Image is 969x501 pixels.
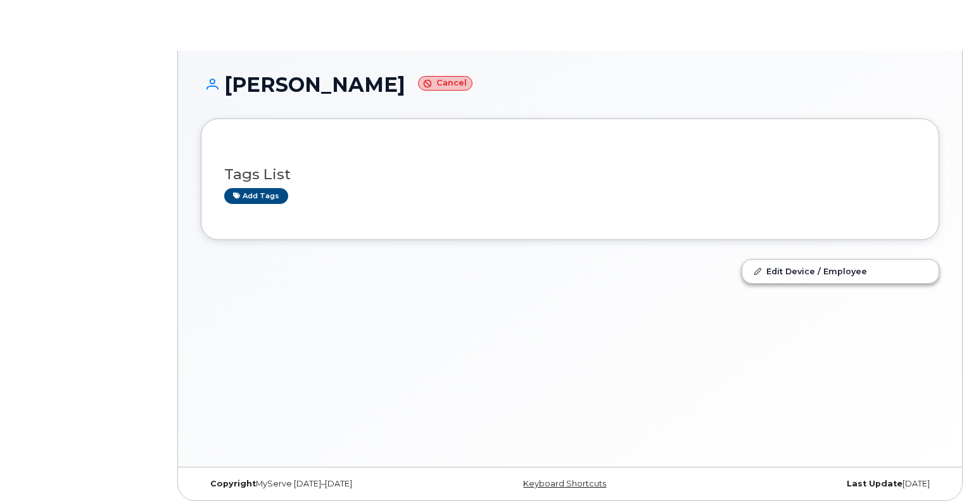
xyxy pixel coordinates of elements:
[201,479,447,489] div: MyServe [DATE]–[DATE]
[693,479,939,489] div: [DATE]
[742,260,939,282] a: Edit Device / Employee
[224,188,288,204] a: Add tags
[224,167,916,182] h3: Tags List
[523,479,606,488] a: Keyboard Shortcuts
[847,479,902,488] strong: Last Update
[201,73,939,96] h1: [PERSON_NAME]
[418,76,472,91] small: Cancel
[210,479,256,488] strong: Copyright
